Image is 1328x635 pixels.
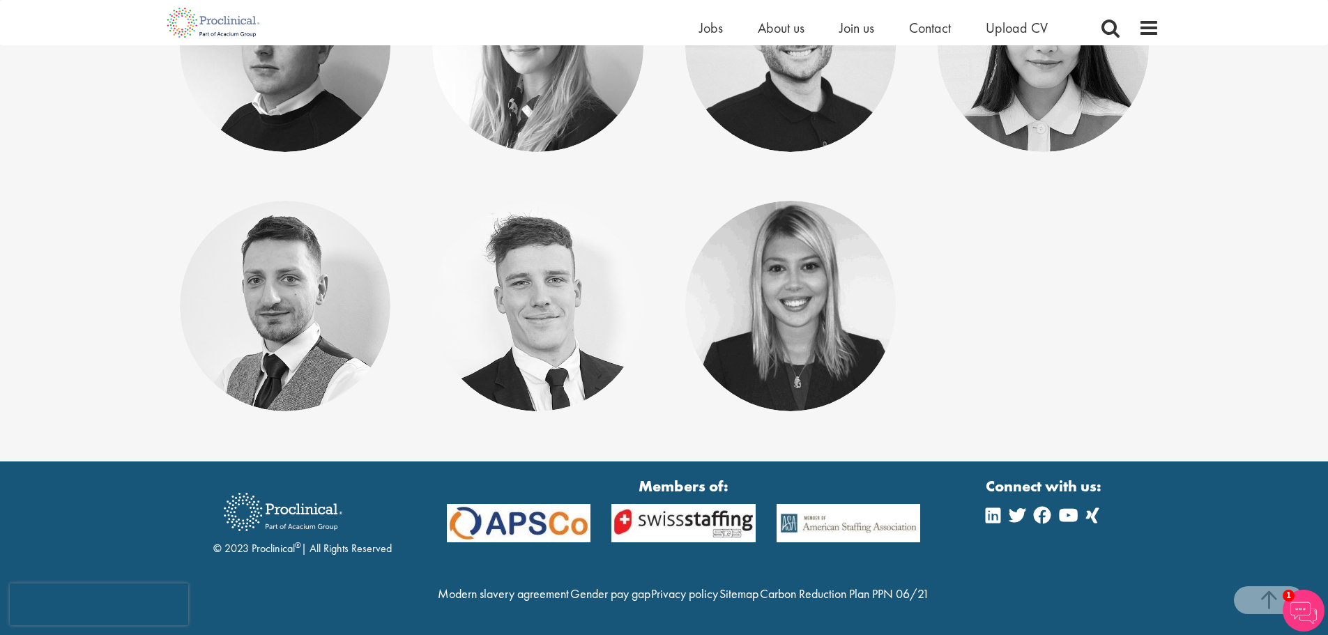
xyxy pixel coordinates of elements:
[651,586,718,602] a: Privacy policy
[760,586,929,602] a: Carbon Reduction Plan PPN 06/21
[839,19,874,37] a: Join us
[10,583,188,625] iframe: reCAPTCHA
[909,19,951,37] a: Contact
[986,19,1048,37] a: Upload CV
[447,475,921,497] strong: Members of:
[699,19,723,37] a: Jobs
[570,586,650,602] a: Gender pay gap
[436,504,602,542] img: APSCo
[295,540,301,551] sup: ®
[1283,590,1295,602] span: 1
[438,586,569,602] a: Modern slavery agreement
[758,19,804,37] a: About us
[601,504,766,542] img: APSCo
[986,475,1104,497] strong: Connect with us:
[213,482,392,557] div: © 2023 Proclinical | All Rights Reserved
[719,586,758,602] a: Sitemap
[213,483,353,541] img: Proclinical Recruitment
[1283,590,1325,632] img: Chatbot
[766,504,931,542] img: APSCo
